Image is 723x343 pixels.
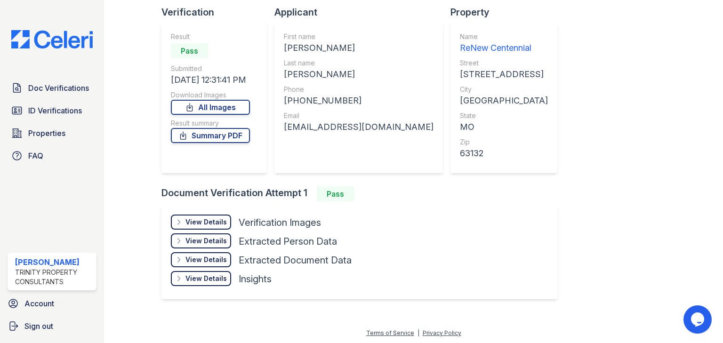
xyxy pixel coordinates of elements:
div: View Details [185,274,227,283]
div: Download Images [171,90,250,100]
div: Street [460,58,548,68]
img: CE_Logo_Blue-a8612792a0a2168367f1c8372b55b34899dd931a85d93a1a3d3e32e68fde9ad4.png [4,30,100,48]
div: View Details [185,236,227,246]
span: Doc Verifications [28,82,89,94]
div: Verification [161,6,274,19]
div: City [460,85,548,94]
div: Phone [284,85,434,94]
a: Properties [8,124,96,143]
div: Pass [317,186,354,201]
a: Sign out [4,317,100,335]
a: Name ReNew Centennial [460,32,548,55]
div: [PERSON_NAME] [284,68,434,81]
div: [EMAIL_ADDRESS][DOMAIN_NAME] [284,120,434,134]
div: Extracted Document Data [239,254,352,267]
div: Verification Images [239,216,321,229]
span: FAQ [28,150,43,161]
div: First name [284,32,434,41]
div: Last name [284,58,434,68]
div: | [418,329,419,336]
div: Applicant [274,6,450,19]
div: State [460,111,548,120]
div: [PHONE_NUMBER] [284,94,434,107]
div: [DATE] 12:31:41 PM [171,73,250,87]
div: Extracted Person Data [239,235,337,248]
div: [PERSON_NAME] [284,41,434,55]
div: Document Verification Attempt 1 [161,186,565,201]
div: Property [450,6,565,19]
span: Sign out [24,320,53,332]
div: Submitted [171,64,250,73]
div: 63132 [460,147,548,160]
a: All Images [171,100,250,115]
div: [STREET_ADDRESS] [460,68,548,81]
div: Result [171,32,250,41]
a: Doc Verifications [8,79,96,97]
a: Account [4,294,100,313]
a: FAQ [8,146,96,165]
div: Zip [460,137,548,147]
div: Name [460,32,548,41]
a: Summary PDF [171,128,250,143]
a: Terms of Service [366,329,414,336]
span: ID Verifications [28,105,82,116]
a: ID Verifications [8,101,96,120]
div: Pass [171,43,209,58]
span: Account [24,298,54,309]
div: View Details [185,217,227,227]
div: Email [284,111,434,120]
div: [GEOGRAPHIC_DATA] [460,94,548,107]
div: Result summary [171,119,250,128]
span: Properties [28,128,65,139]
div: Insights [239,272,272,286]
div: [PERSON_NAME] [15,256,93,268]
div: MO [460,120,548,134]
div: ReNew Centennial [460,41,548,55]
div: View Details [185,255,227,264]
iframe: chat widget [683,305,714,334]
a: Privacy Policy [423,329,461,336]
div: Trinity Property Consultants [15,268,93,287]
